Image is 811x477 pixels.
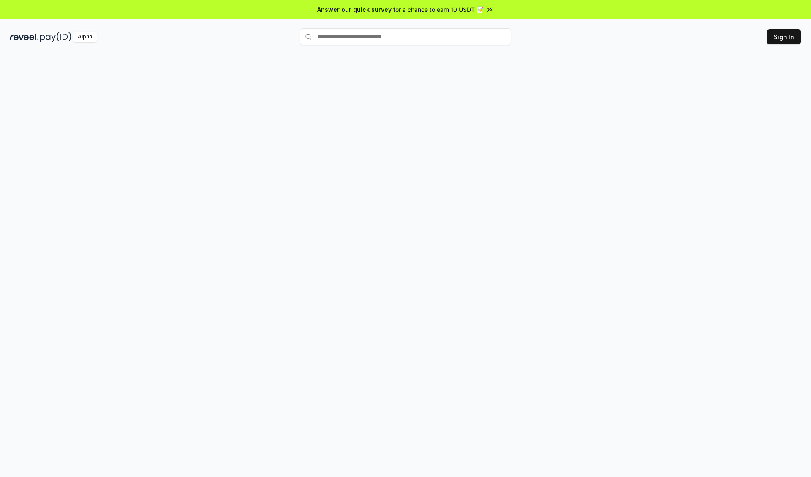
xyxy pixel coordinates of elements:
img: pay_id [40,32,71,42]
img: reveel_dark [10,32,38,42]
button: Sign In [767,29,801,44]
div: Alpha [73,32,97,42]
span: for a chance to earn 10 USDT 📝 [393,5,484,14]
span: Answer our quick survey [317,5,392,14]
